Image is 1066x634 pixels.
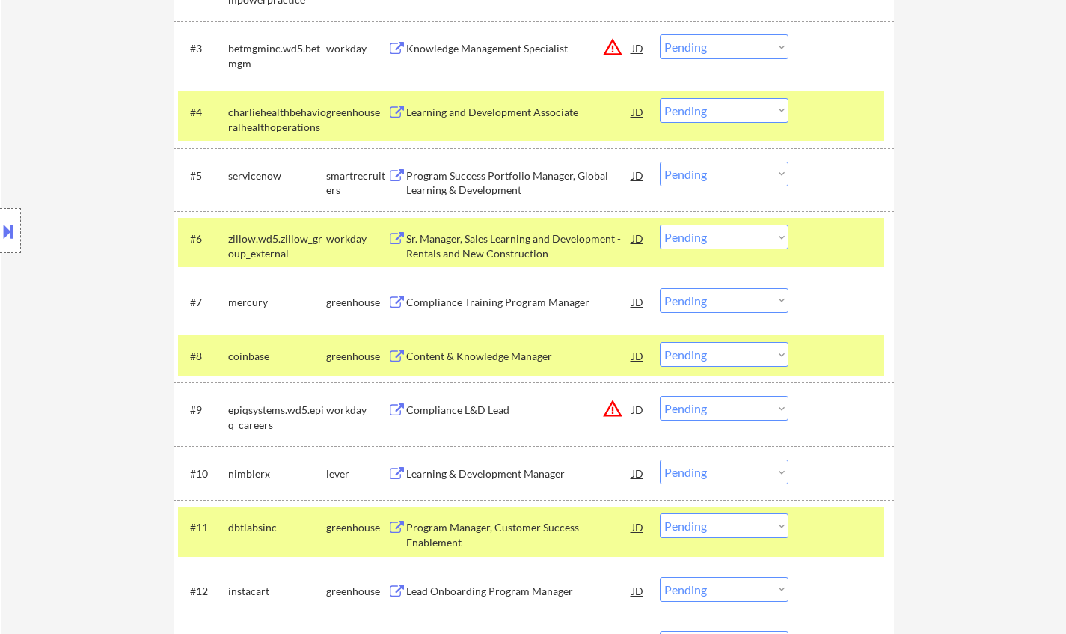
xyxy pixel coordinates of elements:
div: JD [631,98,646,125]
div: Compliance Training Program Manager [406,295,632,310]
div: JD [631,396,646,423]
div: Knowledge Management Specialist [406,41,632,56]
div: #10 [190,466,216,481]
div: JD [631,225,646,252]
div: JD [631,162,646,189]
div: servicenow [228,168,326,183]
div: Lead Onboarding Program Manager [406,584,632,599]
div: smartrecruiters [326,168,388,198]
div: #9 [190,403,216,418]
button: warning_amber [602,37,623,58]
div: JD [631,460,646,487]
div: greenhouse [326,520,388,535]
div: coinbase [228,349,326,364]
div: greenhouse [326,584,388,599]
div: epiqsystems.wd5.epiq_careers [228,403,326,432]
div: #12 [190,584,216,599]
div: workday [326,41,388,56]
div: Program Success Portfolio Manager, Global Learning & Development [406,168,632,198]
div: betmgminc.wd5.betmgm [228,41,326,70]
div: Learning & Development Manager [406,466,632,481]
div: mercury [228,295,326,310]
div: workday [326,231,388,246]
div: Learning and Development Associate [406,105,632,120]
div: #3 [190,41,216,56]
div: charliehealthbehavioralhealthoperations [228,105,326,134]
div: greenhouse [326,295,388,310]
div: zillow.wd5.zillow_group_external [228,231,326,260]
div: Content & Knowledge Manager [406,349,632,364]
button: warning_amber [602,398,623,419]
div: JD [631,577,646,604]
div: Compliance L&D Lead [406,403,632,418]
div: JD [631,513,646,540]
div: JD [631,34,646,61]
div: #11 [190,520,216,535]
div: Sr. Manager, Sales Learning and Development - Rentals and New Construction [406,231,632,260]
div: lever [326,466,388,481]
div: workday [326,403,388,418]
div: Program Manager, Customer Success Enablement [406,520,632,549]
div: greenhouse [326,105,388,120]
div: JD [631,288,646,315]
div: instacart [228,584,326,599]
div: dbtlabsinc [228,520,326,535]
div: JD [631,342,646,369]
div: greenhouse [326,349,388,364]
div: nimblerx [228,466,326,481]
